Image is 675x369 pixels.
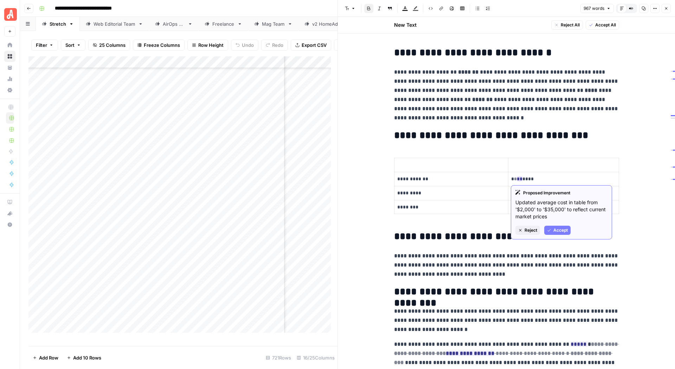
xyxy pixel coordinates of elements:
[80,17,149,31] a: Web Editorial Team
[294,352,337,363] div: 16/25 Columns
[4,39,15,51] a: Home
[263,352,294,363] div: 721 Rows
[99,42,126,49] span: 25 Columns
[595,22,616,28] span: Accept All
[515,190,607,196] div: Proposed Improvement
[187,39,228,51] button: Row Height
[242,42,254,49] span: Undo
[198,42,224,49] span: Row Height
[133,39,185,51] button: Freeze Columns
[50,20,66,27] div: Stretch
[65,42,75,49] span: Sort
[163,20,185,27] div: AirOps QA
[248,17,298,31] a: Mag Team
[584,5,604,12] span: 967 words
[515,226,540,235] button: Reject
[4,219,15,230] button: Help + Support
[28,352,63,363] button: Add Row
[525,227,537,233] span: Reject
[580,4,614,13] button: 967 words
[586,20,619,30] button: Accept All
[262,20,285,27] div: Mag Team
[4,85,15,96] a: Settings
[291,39,331,51] button: Export CSV
[298,17,391,31] a: v2 HomeAdvisor Cost Guides
[4,51,15,62] a: Browse
[302,42,327,49] span: Export CSV
[5,208,15,219] div: What's new?
[39,354,58,361] span: Add Row
[36,42,47,49] span: Filter
[36,17,80,31] a: Stretch
[4,6,15,23] button: Workspace: Angi
[63,352,105,363] button: Add 10 Rows
[149,17,199,31] a: AirOps QA
[88,39,130,51] button: 25 Columns
[4,8,17,21] img: Angi Logo
[31,39,58,51] button: Filter
[515,199,607,220] p: Updated average cost in table from '$2,000' to '$35,000' to reflect current market prices
[272,42,283,49] span: Redo
[73,354,101,361] span: Add 10 Rows
[394,21,417,29] h2: New Text
[4,73,15,85] a: Usage
[553,227,568,233] span: Accept
[144,42,180,49] span: Freeze Columns
[199,17,248,31] a: Freelance
[261,39,288,51] button: Redo
[544,226,571,235] button: Accept
[4,62,15,73] a: Your Data
[231,39,258,51] button: Undo
[212,20,234,27] div: Freelance
[551,20,583,30] button: Reject All
[61,39,85,51] button: Sort
[4,208,15,219] button: What's new?
[561,22,580,28] span: Reject All
[94,20,135,27] div: Web Editorial Team
[4,196,15,208] a: AirOps Academy
[312,20,377,27] div: v2 HomeAdvisor Cost Guides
